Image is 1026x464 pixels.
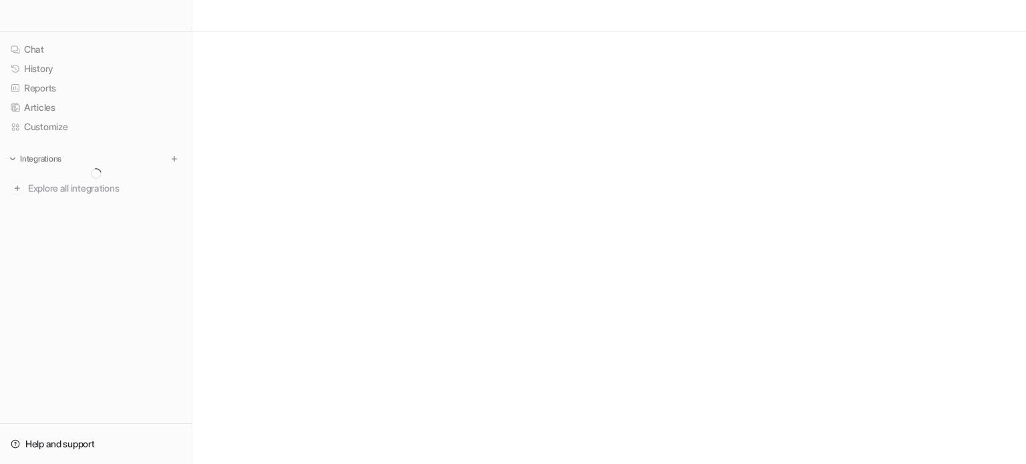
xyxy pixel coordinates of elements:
a: Chat [5,40,186,59]
a: Reports [5,79,186,97]
a: History [5,59,186,78]
img: explore all integrations [11,182,24,195]
a: Articles [5,98,186,117]
a: Explore all integrations [5,179,186,198]
p: Integrations [20,154,61,164]
span: Explore all integrations [28,178,181,199]
a: Help and support [5,435,186,453]
img: menu_add.svg [170,154,179,164]
img: expand menu [8,154,17,164]
a: Customize [5,118,186,136]
button: Integrations [5,152,65,166]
